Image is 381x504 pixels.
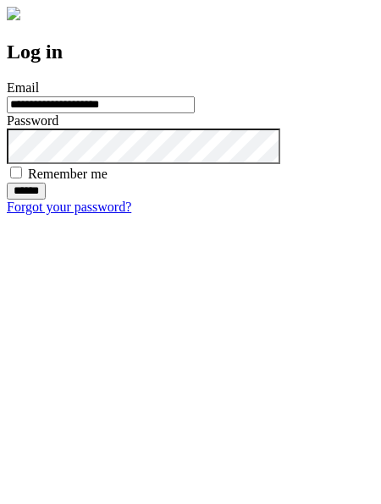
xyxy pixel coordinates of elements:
img: logo-4e3dc11c47720685a147b03b5a06dd966a58ff35d612b21f08c02c0306f2b779.png [7,7,20,20]
label: Password [7,113,58,128]
label: Email [7,80,39,95]
h2: Log in [7,41,374,63]
label: Remember me [28,167,108,181]
a: Forgot your password? [7,200,131,214]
